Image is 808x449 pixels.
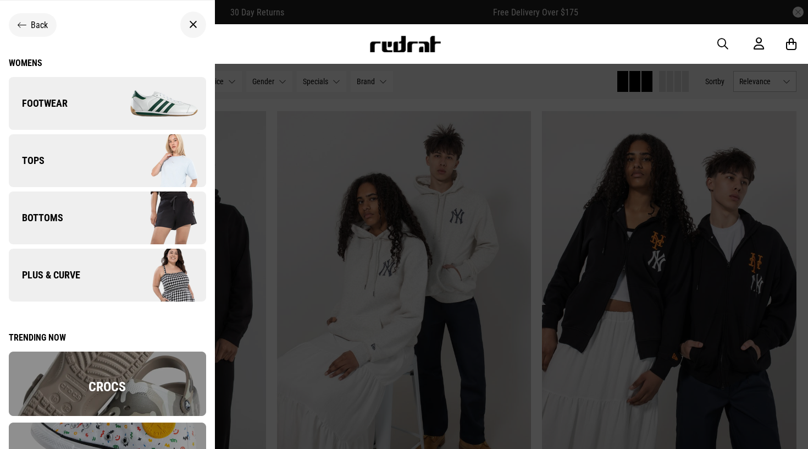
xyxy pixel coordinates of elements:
[9,249,206,302] a: Plus & Curve Company
[9,332,206,343] div: Trending now
[107,133,206,188] img: Company
[9,77,206,130] a: Footwear Company
[9,191,206,244] a: Bottoms Company
[9,4,42,37] button: Open LiveChat chat widget
[107,248,206,303] img: Company
[107,190,206,245] img: Company
[9,211,63,225] span: Bottoms
[9,97,68,110] span: Footwear
[107,76,206,131] img: Company
[31,20,48,30] span: Back
[9,134,206,187] a: Tops Company
[9,58,206,68] a: Womens
[9,408,206,418] a: Crocs
[9,352,206,416] img: overlay.png
[9,269,80,282] span: Plus & Curve
[88,379,126,395] span: Crocs
[9,154,45,167] span: Tops
[369,36,441,52] img: Redrat logo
